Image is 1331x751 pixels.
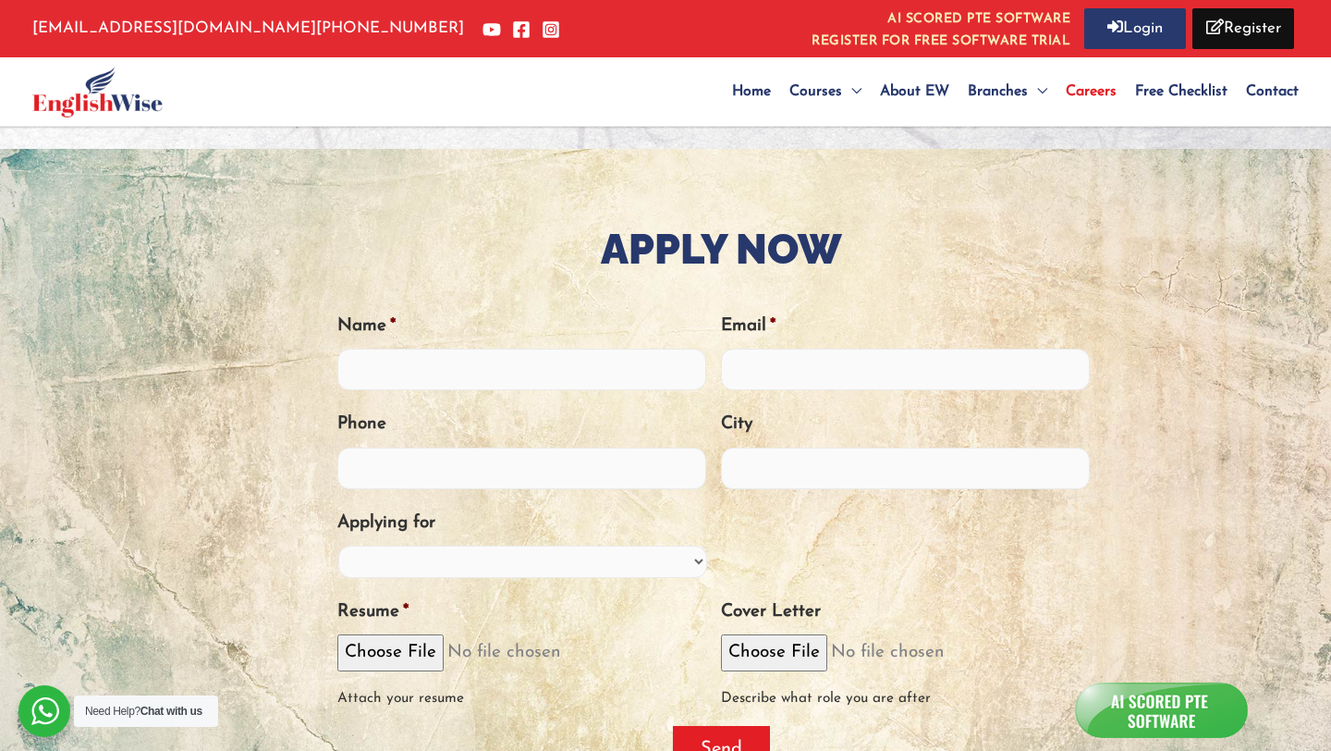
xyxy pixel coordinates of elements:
[512,20,531,39] a: Facebook
[1135,84,1227,99] span: Free Checklist
[1237,59,1299,124] a: Contact
[1126,59,1237,124] a: Free Checklist
[337,601,409,624] label: Resume
[1084,8,1186,49] a: Login
[32,20,316,36] a: [EMAIL_ADDRESS][DOMAIN_NAME]
[32,15,464,43] p: [PHONE_NUMBER]
[601,225,842,274] strong: Apply Now
[721,671,1090,711] div: Describe what role you are after
[1192,8,1294,49] a: Register
[1079,683,1243,736] img: icon_a.png
[85,705,202,718] span: Need Help?
[337,512,435,536] label: Applying for
[32,67,163,117] img: English Wise
[871,59,959,124] a: About EW
[721,315,775,339] label: Email
[337,315,396,339] label: Name
[1066,84,1117,99] span: Careers
[721,601,821,624] label: Cover Letter
[542,20,560,39] a: Instagram
[723,59,780,124] a: Home
[968,84,1028,99] span: Branches
[1246,84,1299,99] span: Contact
[721,413,752,437] label: City
[140,705,202,718] strong: Chat with us
[482,20,501,39] a: YouTube
[732,84,771,99] span: Home
[337,413,386,437] label: Phone
[880,84,949,99] span: About EW
[1056,59,1126,124] a: Careers
[789,84,842,99] span: Courses
[723,59,1299,124] nav: Site Navigation
[812,8,1070,31] i: AI SCORED PTE SOFTWARE
[812,8,1070,48] a: AI SCORED PTE SOFTWAREREGISTER FOR FREE SOFTWARE TRIAL
[337,671,706,711] div: Attach your resume
[780,59,871,124] a: Courses
[959,59,1056,124] a: Branches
